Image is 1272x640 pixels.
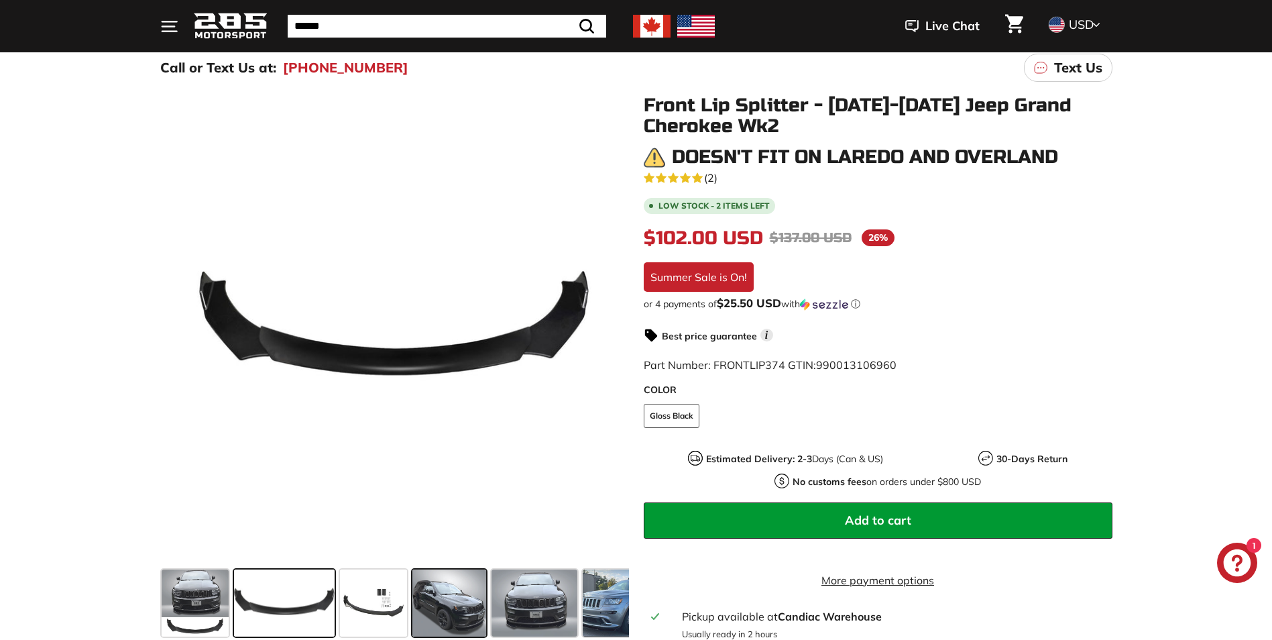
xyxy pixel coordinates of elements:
[816,358,897,372] span: 990013106960
[925,17,980,35] span: Live Chat
[644,227,763,250] span: $102.00 USD
[194,11,268,42] img: Logo_285_Motorsport_areodynamics_components
[644,297,1112,311] div: or 4 payments of$25.50 USDwithSezzle Click to learn more about Sezzle
[1069,17,1094,32] span: USD
[1213,543,1261,586] inbox-online-store-chat: Shopify online store chat
[793,476,866,488] strong: No customs fees
[717,296,781,310] span: $25.50 USD
[706,452,883,466] p: Days (Can & US)
[160,58,276,78] p: Call or Text Us at:
[770,229,852,246] span: $137.00 USD
[704,170,717,186] span: (2)
[997,3,1031,49] a: Cart
[1024,54,1112,82] a: Text Us
[800,299,848,311] img: Sezzle
[288,15,606,38] input: Search
[706,453,812,465] strong: Estimated Delivery: 2-3
[1054,58,1102,78] p: Text Us
[644,572,1112,588] a: More payment options
[644,168,1112,186] a: 5.0 rating (2 votes)
[644,262,754,292] div: Summer Sale is On!
[662,330,757,342] strong: Best price guarantee
[672,147,1058,168] h3: Doesn't fit on Laredo and Overland
[644,358,897,372] span: Part Number: FRONTLIP374 GTIN:
[760,329,773,341] span: i
[644,297,1112,311] div: or 4 payments of with
[644,147,665,168] img: warning.png
[682,608,1104,625] div: Pickup available at
[996,453,1067,465] strong: 30-Days Return
[862,229,894,246] span: 26%
[845,513,911,528] span: Add to cart
[644,383,1112,397] label: COLOR
[283,58,408,78] a: [PHONE_NUMBER]
[778,610,882,623] strong: Candiac Warehouse
[793,475,981,489] p: on orders under $800 USD
[644,95,1112,137] h1: Front Lip Splitter - [DATE]-[DATE] Jeep Grand Cherokee Wk2
[658,202,770,210] span: Low stock - 2 items left
[888,9,997,43] button: Live Chat
[644,502,1112,539] button: Add to cart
